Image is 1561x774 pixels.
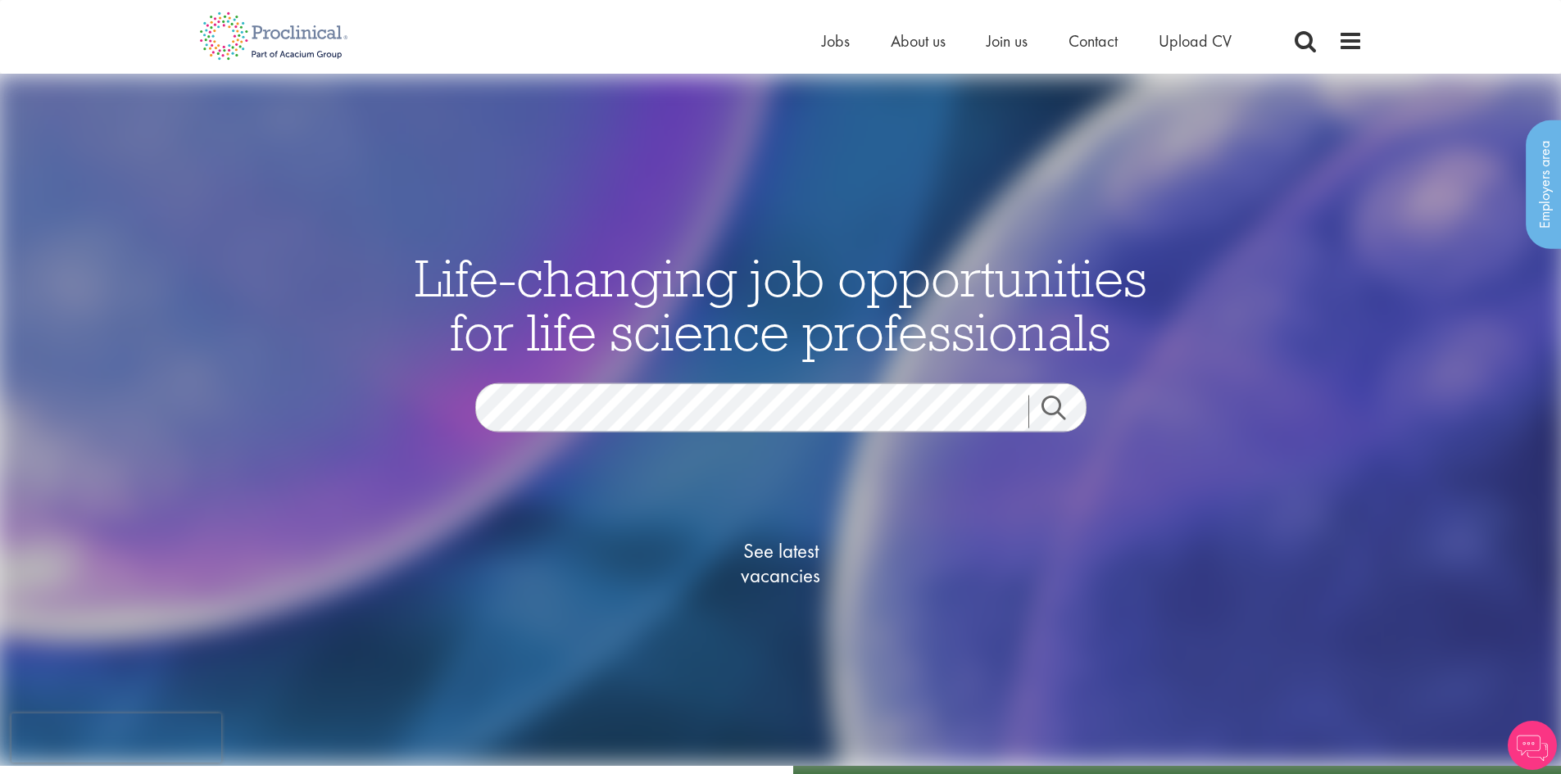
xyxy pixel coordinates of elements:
a: Upload CV [1159,30,1232,52]
a: About us [891,30,946,52]
a: Join us [987,30,1028,52]
a: Jobs [822,30,850,52]
iframe: reCAPTCHA [11,713,221,763]
img: Chatbot [1508,721,1557,770]
span: Life-changing job opportunities for life science professionals [415,244,1147,364]
span: See latest vacancies [699,538,863,587]
a: See latestvacancies [699,473,863,653]
a: Job search submit button [1028,395,1099,428]
a: Contact [1069,30,1118,52]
